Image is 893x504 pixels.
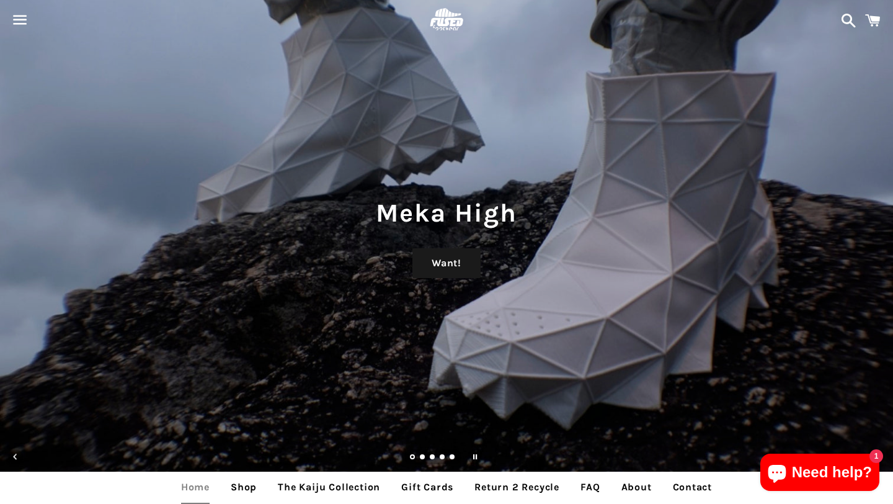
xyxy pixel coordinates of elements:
[465,472,569,503] a: Return 2 Recycle
[221,472,266,503] a: Shop
[392,472,463,503] a: Gift Cards
[612,472,661,503] a: About
[571,472,609,503] a: FAQ
[412,248,481,278] a: Want!
[461,443,489,470] button: Pause slideshow
[410,455,416,461] a: Slide 1, current
[864,443,891,470] button: Next slide
[420,455,426,461] a: Load slide 2
[757,454,883,494] inbox-online-store-chat: Shopify online store chat
[2,443,29,470] button: Previous slide
[12,195,881,231] h1: Meka High
[664,472,722,503] a: Contact
[172,472,219,503] a: Home
[450,455,456,461] a: Load slide 5
[440,455,446,461] a: Load slide 4
[430,455,436,461] a: Load slide 3
[269,472,389,503] a: The Kaiju Collection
